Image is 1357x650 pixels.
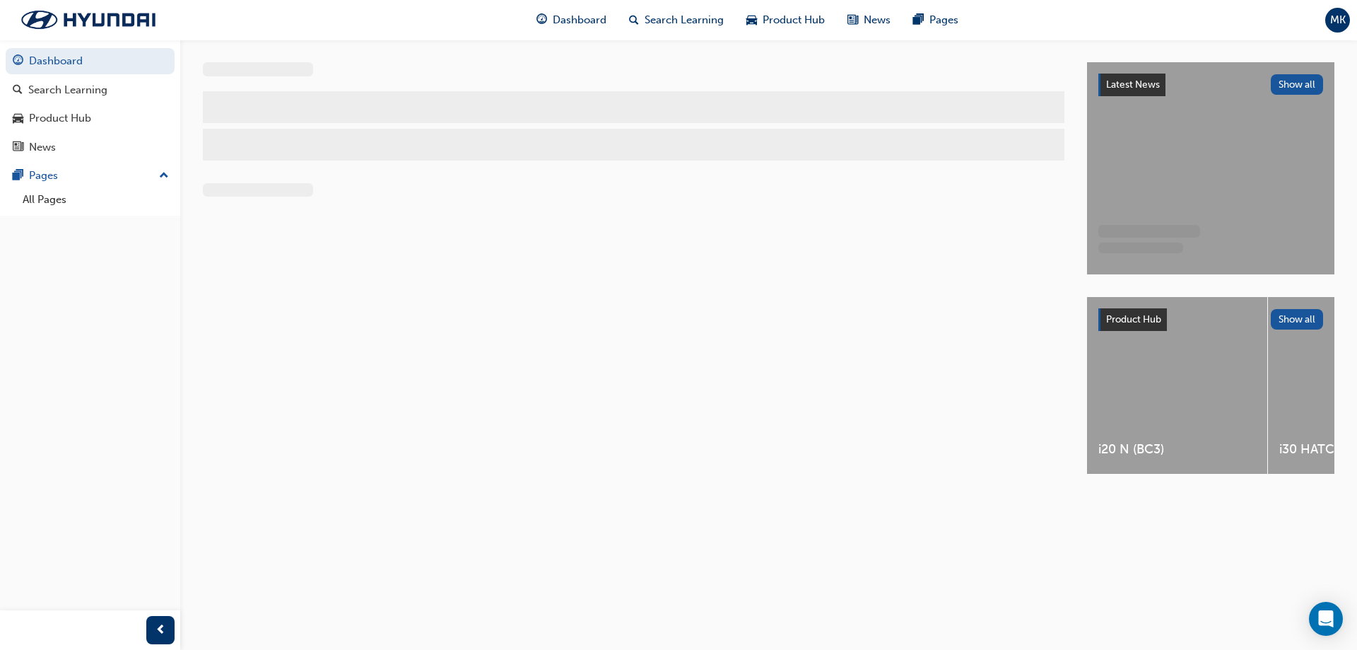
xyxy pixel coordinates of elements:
[1098,74,1323,96] a: Latest NewsShow all
[1309,602,1343,636] div: Open Intercom Messenger
[7,5,170,35] img: Trak
[17,189,175,211] a: All Pages
[13,141,23,154] span: news-icon
[836,6,902,35] a: news-iconNews
[735,6,836,35] a: car-iconProduct Hub
[536,11,547,29] span: guage-icon
[763,12,825,28] span: Product Hub
[6,77,175,103] a: Search Learning
[155,622,166,639] span: prev-icon
[929,12,958,28] span: Pages
[28,82,107,98] div: Search Learning
[629,11,639,29] span: search-icon
[6,134,175,161] a: News
[525,6,618,35] a: guage-iconDashboard
[6,48,175,74] a: Dashboard
[618,6,735,35] a: search-iconSearch Learning
[1106,313,1161,325] span: Product Hub
[1271,74,1324,95] button: Show all
[847,11,858,29] span: news-icon
[1271,309,1324,330] button: Show all
[1325,8,1350,33] button: MK
[13,112,23,125] span: car-icon
[13,55,23,68] span: guage-icon
[746,11,757,29] span: car-icon
[1330,12,1346,28] span: MK
[1087,297,1267,474] a: i20 N (BC3)
[13,170,23,182] span: pages-icon
[159,167,169,185] span: up-icon
[6,45,175,163] button: DashboardSearch LearningProduct HubNews
[864,12,891,28] span: News
[1106,79,1160,91] span: Latest News
[29,110,91,127] div: Product Hub
[913,11,924,29] span: pages-icon
[1098,308,1323,331] a: Product HubShow all
[6,163,175,189] button: Pages
[13,84,23,97] span: search-icon
[1098,441,1256,458] span: i20 N (BC3)
[902,6,970,35] a: pages-iconPages
[645,12,724,28] span: Search Learning
[29,139,56,156] div: News
[29,168,58,184] div: Pages
[6,105,175,132] a: Product Hub
[553,12,606,28] span: Dashboard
